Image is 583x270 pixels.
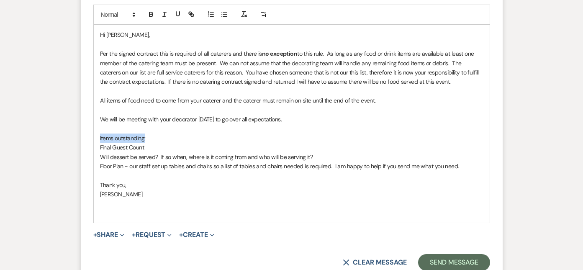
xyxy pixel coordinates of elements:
p: Hi [PERSON_NAME], [100,30,483,39]
p: Floor Plan - our staff set up tables and chairs so a list of tables and chairs needed is required... [100,162,483,171]
p: We will be meeting with your decorator [DATE] to go over all expectations. [100,115,483,124]
p: Will dessert be served? If so when, where is it coming from and who will be serving it? [100,152,483,162]
button: Share [93,231,125,238]
span: + [93,231,97,238]
p: Final Guest Count [100,143,483,152]
p: [PERSON_NAME] [100,190,483,199]
p: Thank you, [100,180,483,190]
p: Per the signed contract this is required of all caterers and there is to this rule. As long as an... [100,49,483,87]
p: All items of food need to come from your caterer and the caterer must remain on site until the en... [100,96,483,105]
span: + [132,231,136,238]
strong: no exception [262,50,297,57]
button: Create [179,231,214,238]
p: Items outstanding: [100,134,483,143]
button: Request [132,231,172,238]
span: + [179,231,183,238]
button: Clear message [343,259,406,266]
